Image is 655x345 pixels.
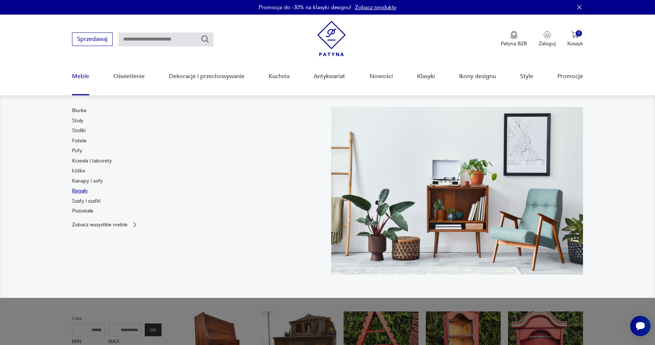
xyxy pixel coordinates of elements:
[571,31,579,38] img: Ikona koszyka
[259,4,351,11] p: Promocja do -30% na klasyki designu!
[72,137,87,145] a: Fotele
[72,221,139,229] a: Zobacz wszystkie meble
[72,177,103,185] a: Kanapy i sofy
[630,316,651,336] iframe: Smartsupp widget button
[501,40,527,47] p: Patyna B2B
[459,62,496,91] a: Ikony designu
[567,40,583,47] p: Koszyk
[501,31,527,47] button: Patyna B2B
[539,40,556,47] p: Zaloguj
[72,62,89,91] a: Meble
[501,31,527,47] a: Ikona medaluPatyna B2B
[72,207,94,215] a: Pozostałe
[72,32,113,46] button: Sprzedawaj
[72,37,113,42] a: Sprzedawaj
[520,62,533,91] a: Style
[370,62,393,91] a: Nowości
[269,62,289,91] a: Kuchnia
[72,107,86,114] a: Biurka
[355,4,396,11] a: Zobacz produkty
[539,31,556,47] button: Zaloguj
[314,62,345,91] a: Antykwariat
[72,147,82,154] a: Pufy
[72,127,86,134] a: Stoliki
[169,62,245,91] a: Dekoracje i przechowywanie
[557,62,583,91] a: Promocje
[113,62,145,91] a: Oświetlenie
[72,198,101,205] a: Szafy i szafki
[201,35,209,43] button: Szukaj
[510,31,518,39] img: Ikona medalu
[576,30,582,37] div: 0
[72,157,112,165] a: Krzesła i taborety
[317,21,346,56] img: Patyna - sklep z meblami i dekoracjami vintage
[544,31,551,38] img: Ikonka użytkownika
[417,62,435,91] a: Klasyki
[72,167,85,175] a: Łóżka
[72,222,128,227] p: Zobacz wszystkie meble
[72,117,83,124] a: Stoły
[567,31,583,47] button: 0Koszyk
[72,187,88,195] a: Regały
[331,107,583,275] img: 969d9116629659dbb0bd4e745da535dc.jpg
